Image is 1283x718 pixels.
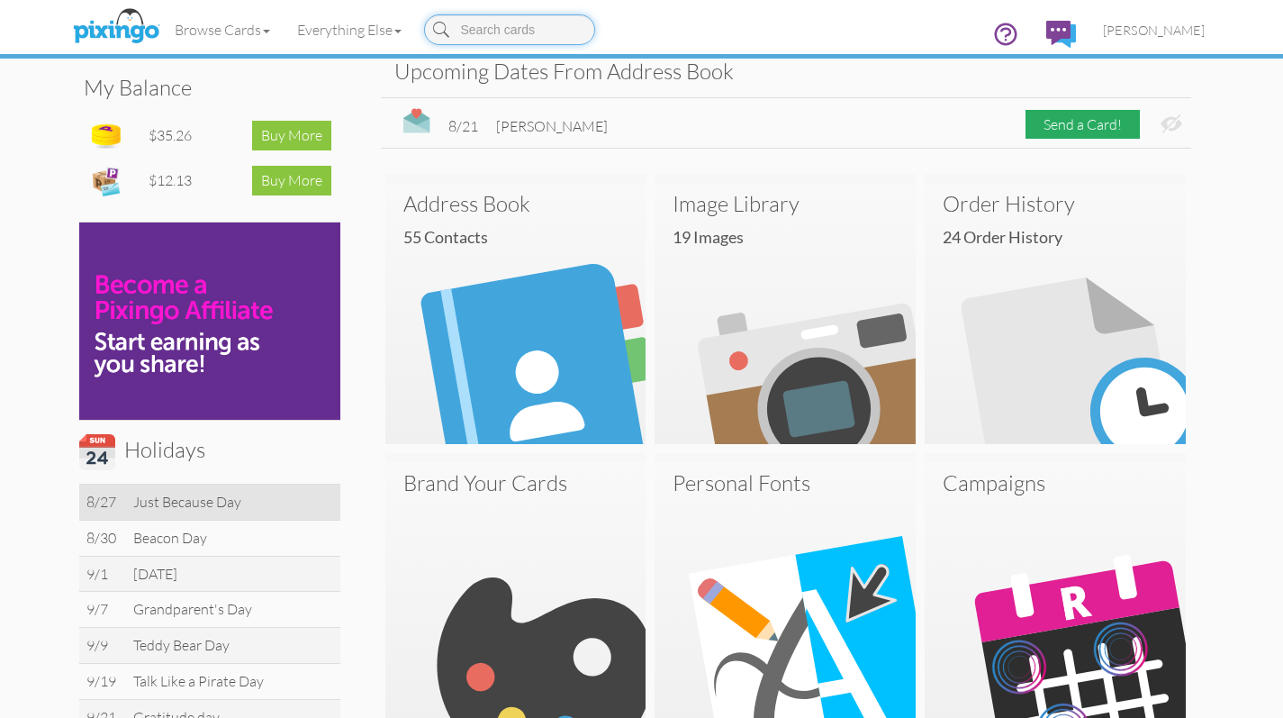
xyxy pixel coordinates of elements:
h3: Brand Your Cards [403,471,628,495]
img: points-icon.png [88,118,124,154]
h3: Holidays [79,434,327,470]
div: Send a Card! [1025,110,1140,140]
div: Buy More [252,121,331,150]
h3: Address Book [403,192,628,215]
td: 8/27 [79,484,127,520]
td: Grandparent's Day [126,592,339,628]
h3: Personal Fonts [673,471,898,495]
span: [PERSON_NAME] [496,117,608,135]
input: Search cards [424,14,595,45]
h3: Image Library [673,192,898,215]
a: Browse Cards [161,7,284,52]
span: [PERSON_NAME] [1103,23,1205,38]
div: 8/21 [448,116,478,137]
h4: 24 Order History [943,229,1181,247]
td: 9/1 [79,556,127,592]
img: calendar.svg [79,434,115,470]
h3: Order History [943,192,1168,215]
img: expense-icon.png [88,163,124,199]
img: image-library.svg [655,183,916,444]
img: order-history.svg [925,183,1186,444]
h3: Upcoming Dates From Address Book [394,59,1178,83]
h3: Campaigns [943,471,1168,495]
td: Just Because Day [126,484,339,520]
img: wedding.svg [403,107,430,137]
a: [PERSON_NAME] [1089,7,1218,53]
img: address-book.svg [385,183,646,444]
td: [DATE] [126,556,339,592]
td: Teddy Bear Day [126,628,339,664]
td: Beacon Day [126,520,339,556]
img: eye-ban.svg [1161,114,1182,133]
img: comments.svg [1046,21,1076,48]
td: 8/30 [79,520,127,556]
h4: 19 images [673,229,911,247]
img: pixingo logo [68,5,164,50]
a: Everything Else [284,7,415,52]
td: Talk Like a Pirate Day [126,664,339,700]
h4: 55 Contacts [403,229,642,247]
td: $12.13 [144,159,215,204]
td: 9/19 [79,664,127,700]
h3: My Balance [84,76,322,99]
img: upgrade_affiliate-100.jpg [79,223,340,420]
td: $35.26 [144,114,215,159]
div: Buy More [252,166,331,195]
td: 9/9 [79,628,127,664]
td: 9/7 [79,592,127,628]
